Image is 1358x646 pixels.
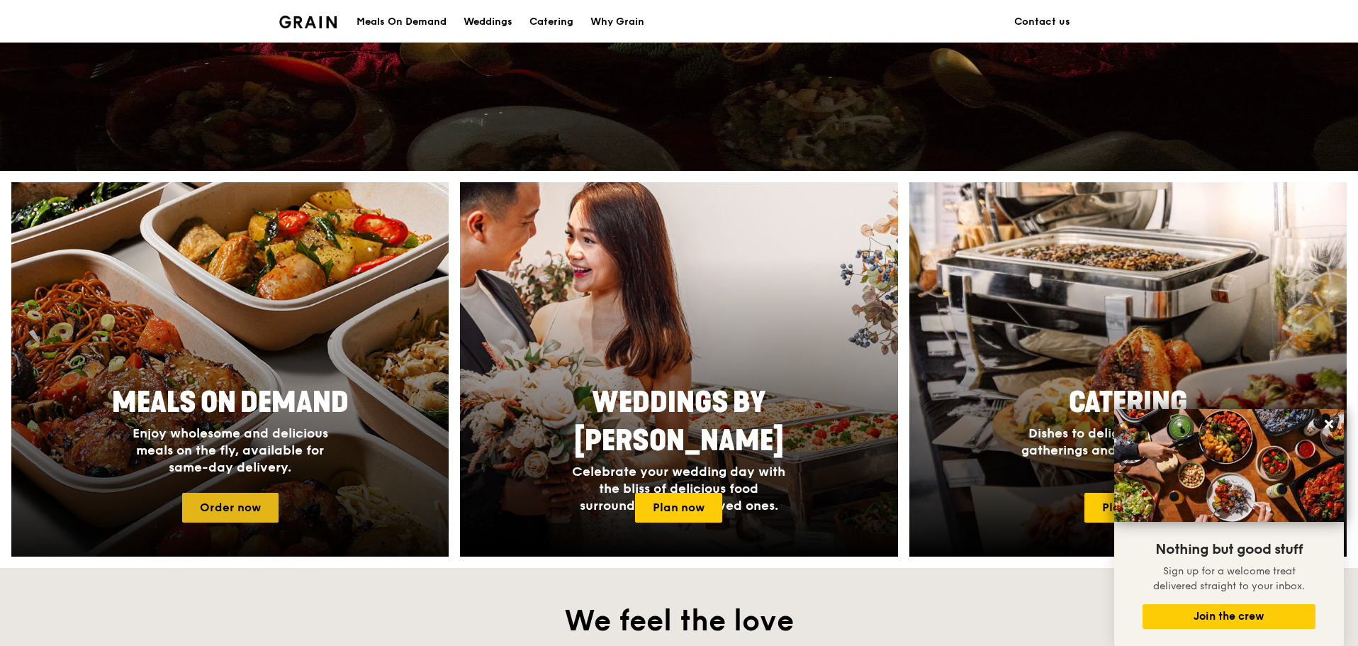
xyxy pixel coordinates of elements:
[112,386,349,420] span: Meals On Demand
[582,1,653,43] a: Why Grain
[182,493,279,523] a: Order now
[521,1,582,43] a: Catering
[460,182,897,557] img: weddings-card.4f3003b8.jpg
[11,182,449,557] a: Meals On DemandEnjoy wholesome and delicious meals on the fly, available for same-day delivery.Or...
[455,1,521,43] a: Weddings
[590,1,644,43] div: Why Grain
[1153,565,1305,592] span: Sign up for a welcome treat delivered straight to your inbox.
[460,182,897,557] a: Weddings by [PERSON_NAME]Celebrate your wedding day with the bliss of delicious food surrounded b...
[529,1,573,43] div: Catering
[635,493,722,523] a: Plan now
[1114,409,1344,522] img: DSC07876-Edit02-Large.jpeg
[1318,413,1340,435] button: Close
[1155,541,1303,558] span: Nothing but good stuff
[909,182,1347,557] a: CateringDishes to delight your guests, at gatherings and events of all sizes.Plan now
[1069,386,1187,420] span: Catering
[279,16,337,28] img: Grain
[572,464,785,513] span: Celebrate your wedding day with the bliss of delicious food surrounded by your loved ones.
[1006,1,1079,43] a: Contact us
[464,1,512,43] div: Weddings
[133,425,328,475] span: Enjoy wholesome and delicious meals on the fly, available for same-day delivery.
[1143,604,1315,629] button: Join the crew
[909,182,1347,557] img: catering-card.e1cfaf3e.jpg
[1084,493,1172,523] a: Plan now
[357,1,447,43] div: Meals On Demand
[574,386,784,458] span: Weddings by [PERSON_NAME]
